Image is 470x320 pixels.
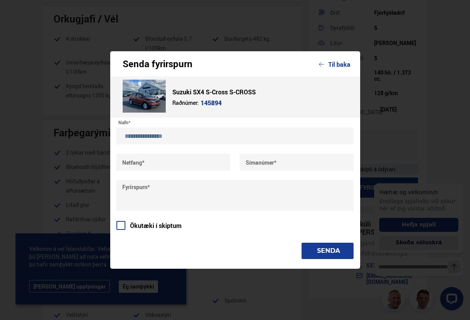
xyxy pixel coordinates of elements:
[11,67,90,82] button: Skoða söluskrá
[172,100,199,106] div: Raðnúmer:
[12,20,90,27] h2: Hæhæ og velkomin/n
[116,222,182,229] label: Ökutæki í skiptum
[172,86,256,98] div: Suzuki SX4 S-Cross S-CROSS
[80,92,92,104] button: Send a message
[11,49,90,63] button: Hefja spjall
[123,60,193,68] div: Senda fyrirspurn
[302,243,354,259] button: SENDA
[123,80,166,113] img: Vq_PM_BN-txSm8uK.jpeg
[201,100,222,106] div: 145894
[113,120,130,125] div: Nafn*
[319,61,350,68] button: Til baka
[72,118,95,141] button: Opna LiveChat spjallviðmót
[12,29,90,43] p: Endilega spjallaðu við okkur hér ef þig vantar aðstoð.
[6,89,95,108] input: Skrifaðu skilaboðin hér inn og ýttu á Enter til að senda
[116,184,150,190] div: Fyrirspurn*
